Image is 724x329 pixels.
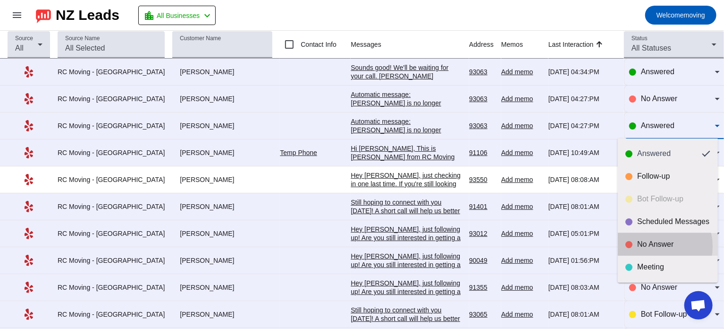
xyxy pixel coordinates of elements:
div: Meeting [637,262,710,272]
div: Follow-up [637,172,710,181]
div: Scheduled Messages [637,217,710,226]
div: Answered [637,149,694,158]
div: No Answer [637,240,710,249]
div: Open chat [684,291,713,320]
